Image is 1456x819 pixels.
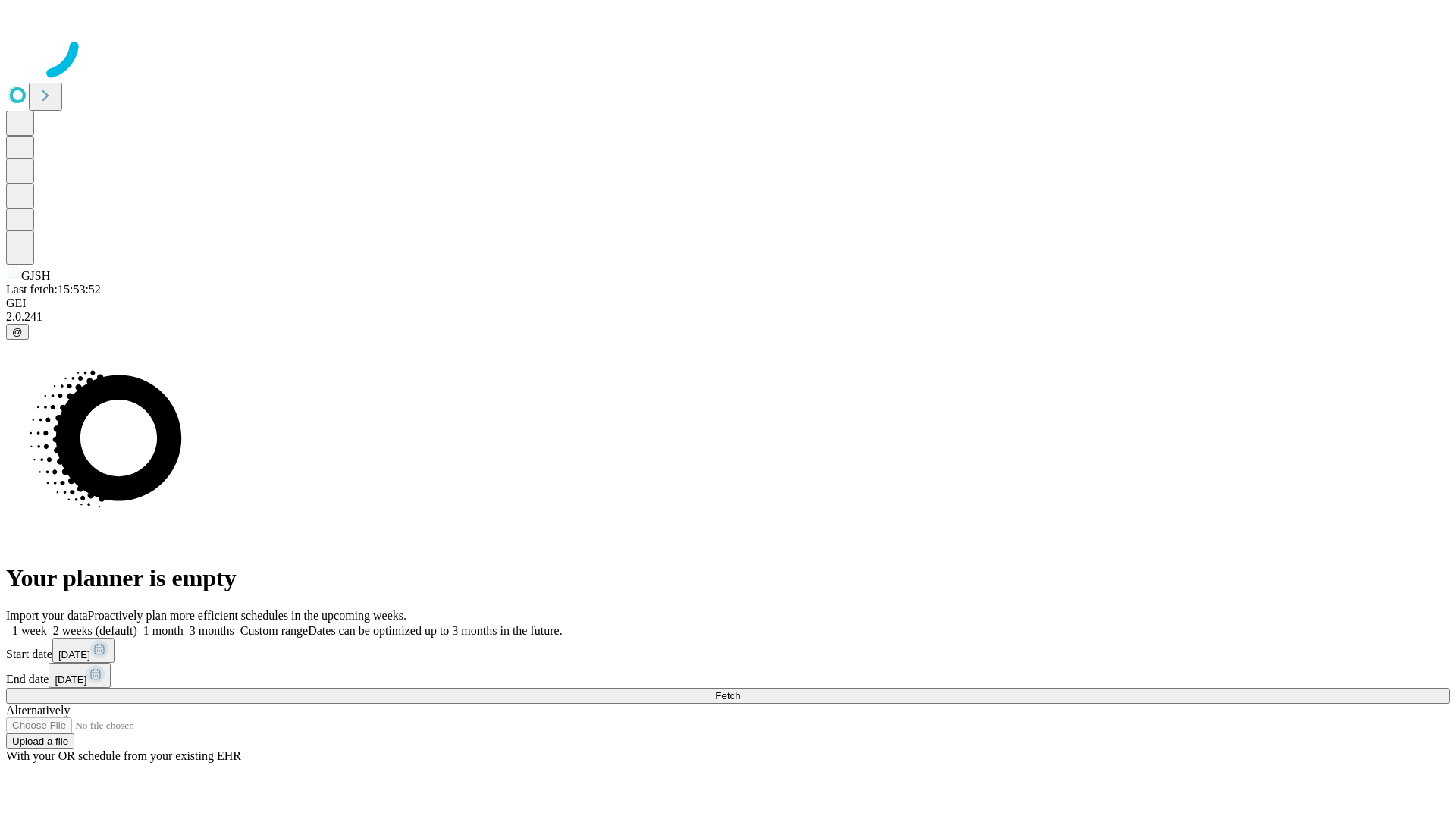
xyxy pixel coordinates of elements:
[58,649,90,661] span: [DATE]
[6,638,1450,663] div: Start date
[715,690,740,701] span: Fetch
[6,564,1450,592] h1: Your planner is empty
[6,297,1450,310] div: GEI
[88,609,406,622] span: Proactively plan more efficient schedules in the upcoming weeks.
[143,624,184,637] span: 1 month
[6,283,101,296] span: Last fetch: 15:53:52
[12,624,47,637] span: 1 week
[6,704,70,717] span: Alternatively
[190,624,234,637] span: 3 months
[55,674,86,686] span: [DATE]
[12,326,23,337] span: @
[6,324,29,340] button: @
[308,624,562,637] span: Dates can be optimized up to 3 months in the future.
[49,663,111,688] button: [DATE]
[6,609,88,622] span: Import your data
[53,624,137,637] span: 2 weeks (default)
[21,269,50,282] span: GJSH
[240,624,308,637] span: Custom range
[52,638,115,663] button: [DATE]
[6,688,1450,704] button: Fetch
[6,663,1450,688] div: End date
[6,310,1450,324] div: 2.0.241
[6,733,74,749] button: Upload a file
[6,749,241,762] span: With your OR schedule from your existing EHR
